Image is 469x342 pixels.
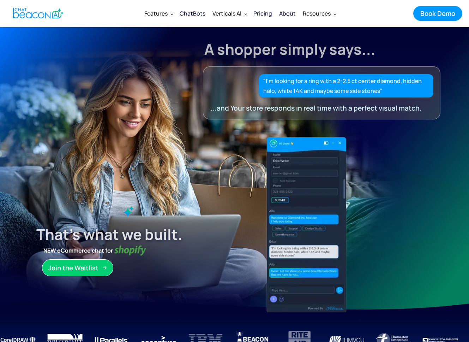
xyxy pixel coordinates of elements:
[180,8,205,18] div: ChatBots
[42,259,113,276] a: Join the Waitlist
[7,5,67,22] a: home
[103,266,107,270] img: Arrow
[253,8,272,18] div: Pricing
[141,5,176,22] div: Features
[413,6,462,21] a: Book Demo
[86,135,348,316] img: ChatBeacon New UI Experience
[36,224,182,244] strong: That’s what we built.
[212,8,241,18] div: Verticals AI
[279,8,296,18] div: About
[176,4,209,23] a: ChatBots
[244,12,247,15] img: Dropdown
[333,12,336,15] img: Dropdown
[144,8,168,18] div: Features
[48,263,98,272] div: Join the Waitlist
[42,246,114,255] strong: NEW eCommerce chat for
[303,8,331,18] div: Resources
[420,9,455,18] div: Book Demo
[276,4,299,23] a: About
[299,5,339,22] div: Resources
[210,103,423,113] div: ...and Your store responds in real time with a perfect visual match.
[204,39,375,59] strong: A shopper simply says...
[170,12,173,15] img: Dropdown
[209,5,250,22] div: Verticals AI
[263,76,429,96] div: "I’m looking for a ring with a 2-2.5 ct center diamond, hidden halo, white 14K and maybe some sid...
[250,4,276,23] a: Pricing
